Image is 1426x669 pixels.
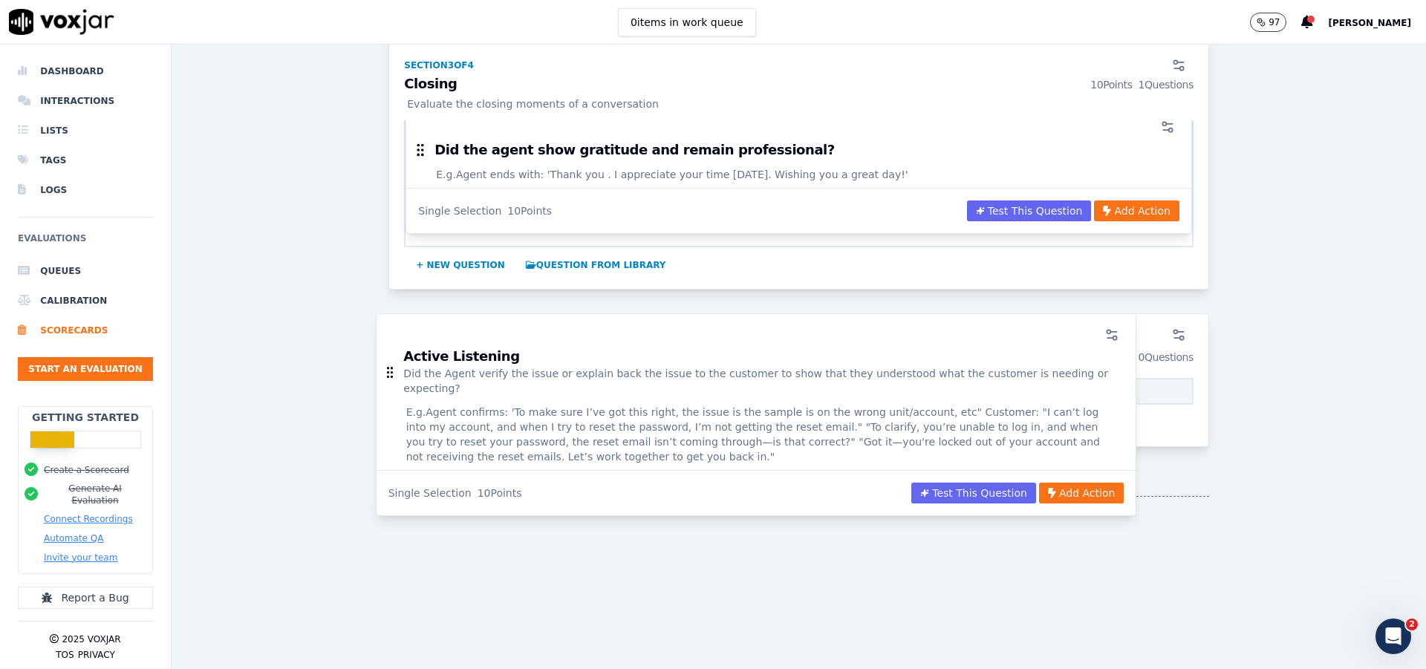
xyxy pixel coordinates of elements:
[478,486,522,500] div: 10 Points
[1090,77,1132,92] div: 10 Points
[403,350,1124,363] h3: Active Listening
[1139,77,1194,92] div: 1 Questions
[1328,18,1411,28] span: [PERSON_NAME]
[1139,350,1194,365] div: 0 Questions
[410,253,511,277] button: + New question
[1250,13,1286,32] button: 97
[18,587,153,609] button: Report a Bug
[1094,200,1179,221] button: Add Action
[418,203,501,218] div: Single Selection
[1250,13,1301,32] button: 97
[56,649,74,661] button: TOS
[18,175,153,205] a: Logs
[9,9,114,35] img: voxjar logo
[967,200,1092,221] button: Test This Question
[62,633,120,645] p: 2025 Voxjar
[434,143,835,157] h3: Did the agent show gratitude and remain professional?
[18,316,153,345] a: Scorecards
[1269,16,1280,28] p: 97
[1039,483,1124,503] button: Add Action
[18,357,153,381] button: Start an Evaluation
[18,256,153,286] a: Queues
[18,116,153,146] a: Lists
[911,483,1036,503] button: Test This Question
[32,410,139,425] h2: Getting Started
[18,86,153,116] a: Interactions
[18,56,153,86] a: Dashboard
[507,203,552,218] div: 10 Points
[44,532,103,544] button: Automate QA
[388,486,472,500] div: Single Selection
[44,483,146,506] button: Generate AI Evaluation
[618,8,756,36] button: 0items in work queue
[403,366,1124,396] p: Did the Agent verify the issue or explain back the issue to the customer to show that they unders...
[520,253,672,277] button: Question from Library
[1375,619,1411,654] iframe: Intercom live chat
[18,286,153,316] a: Calibration
[404,59,474,71] div: Section 3 of 4
[44,552,117,564] button: Invite your team
[404,350,1194,365] h3: Communication Skills
[1328,13,1426,31] button: [PERSON_NAME]
[78,649,115,661] button: Privacy
[44,464,129,476] button: Create a Scorecard
[404,97,1194,111] p: Evaluate the closing moments of a conversation
[404,77,1194,92] h3: Closing
[44,513,133,525] button: Connect Recordings
[18,229,153,256] h6: Evaluations
[436,167,908,182] span: E.g. Agent ends with: 'Thank you . I appreciate your time [DATE]. Wishing you a great day!'
[406,405,1107,464] span: E.g. Agent confirms: 'To make sure I’ve got this right, the issue is the sample is on the wrong u...
[18,146,153,175] a: Tags
[1406,619,1418,630] span: 2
